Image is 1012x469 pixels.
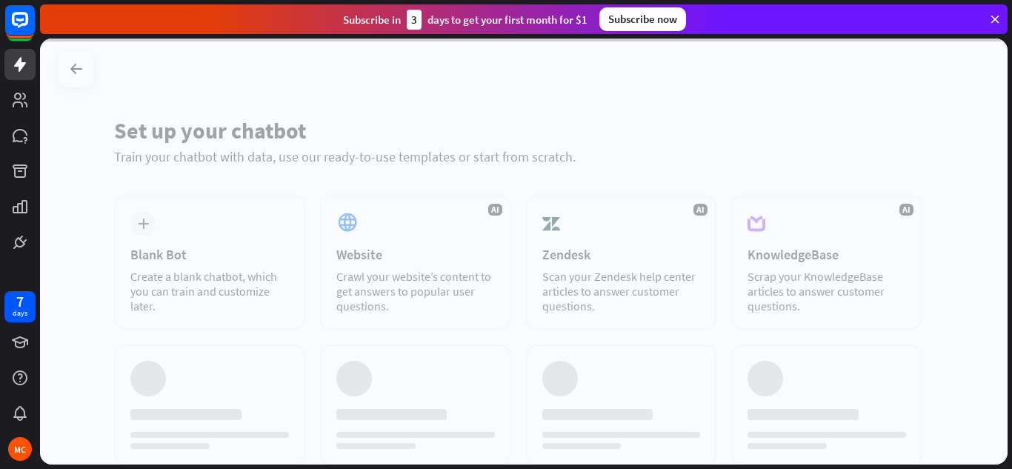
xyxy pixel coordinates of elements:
[4,291,36,322] a: 7 days
[8,437,32,461] div: MC
[343,10,587,30] div: Subscribe in days to get your first month for $1
[599,7,686,31] div: Subscribe now
[16,295,24,308] div: 7
[13,308,27,319] div: days
[407,10,422,30] div: 3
